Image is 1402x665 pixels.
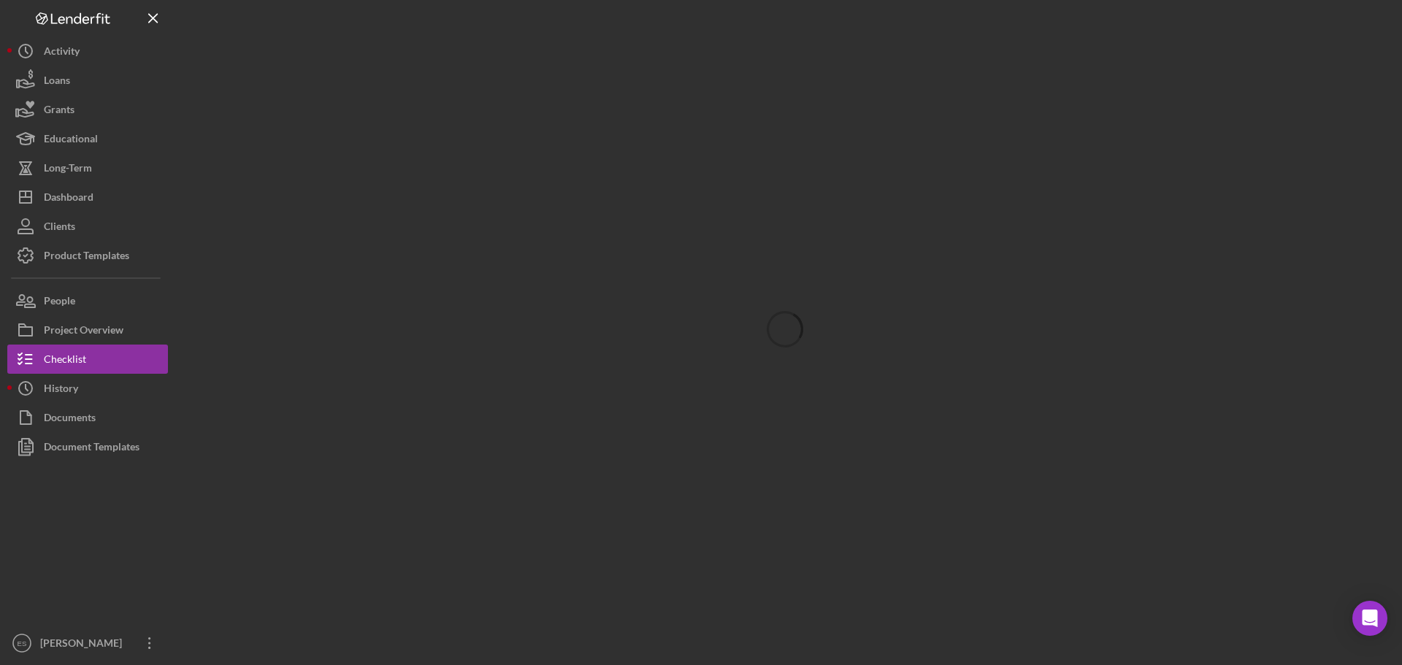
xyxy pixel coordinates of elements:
button: Grants [7,95,168,124]
div: Activity [44,36,80,69]
div: Open Intercom Messenger [1352,601,1387,636]
button: Document Templates [7,432,168,461]
button: ES[PERSON_NAME] [7,629,168,658]
div: Document Templates [44,432,139,465]
button: History [7,374,168,403]
button: Long-Term [7,153,168,182]
button: Dashboard [7,182,168,212]
button: Clients [7,212,168,241]
div: Loans [44,66,70,99]
div: Grants [44,95,74,128]
button: Loans [7,66,168,95]
div: Clients [44,212,75,245]
div: Dashboard [44,182,93,215]
text: ES [18,639,27,647]
button: Activity [7,36,168,66]
button: Checklist [7,345,168,374]
div: Educational [44,124,98,157]
button: Documents [7,403,168,432]
div: Documents [44,403,96,436]
div: Long-Term [44,153,92,186]
button: Product Templates [7,241,168,270]
button: People [7,286,168,315]
div: Checklist [44,345,86,377]
div: People [44,286,75,319]
div: Project Overview [44,315,123,348]
div: [PERSON_NAME] [37,629,131,661]
button: Educational [7,124,168,153]
div: History [44,374,78,407]
button: Project Overview [7,315,168,345]
div: Product Templates [44,241,129,274]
